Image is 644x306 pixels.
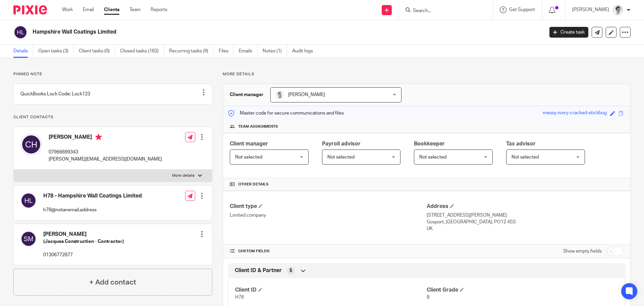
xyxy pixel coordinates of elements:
[20,231,37,247] img: svg%3E
[172,173,195,178] p: More details
[89,277,136,288] h4: + Add contact
[427,295,430,300] span: B
[427,212,624,219] p: [STREET_ADDRESS][PERSON_NAME]
[43,207,142,213] p: h78@notanemail.address
[263,45,287,58] a: Notes (1)
[228,110,344,117] p: Master code for secure communications and files
[427,219,624,225] p: Gosport, [GEOGRAPHIC_DATA], PO12 4SS
[276,91,284,99] img: Andy_2025.jpg
[95,134,102,140] i: Primary
[235,155,262,160] span: Not selected
[414,141,445,146] span: Bookkeeper
[13,5,47,14] img: Pixie
[230,91,264,98] h3: Client manager
[223,72,631,77] p: More details
[33,29,438,36] h2: Hampshire Wall Coatings Limited
[238,124,278,129] span: Team assignments
[13,72,212,77] p: Pinned note
[151,6,167,13] a: Reports
[230,249,427,254] h4: CUSTOM FIELDS
[219,45,234,58] a: Files
[412,8,473,14] input: Search
[43,238,124,245] h5: (Jacques Construction - Contractor)
[49,156,162,163] p: [PERSON_NAME][EMAIL_ADDRESS][DOMAIN_NAME]
[104,6,119,13] a: Clients
[289,267,292,274] span: 5
[235,287,427,294] h4: Client ID
[230,203,427,210] h4: Client type
[129,6,141,13] a: Team
[327,155,355,160] span: Not selected
[230,141,268,146] span: Client manager
[43,231,124,238] h4: [PERSON_NAME]
[235,267,282,274] span: Client ID & Partner
[288,92,325,97] span: [PERSON_NAME]
[563,248,602,255] label: Show empty fields
[427,287,618,294] h4: Client Grade
[62,6,73,13] a: Work
[43,192,142,200] h4: H78 - Hampshire Wall Coatings Limited
[512,155,539,160] span: Not selected
[543,110,607,117] div: messy-ivory-cracked-stickbug
[38,45,74,58] a: Open tasks (3)
[120,45,164,58] a: Closed tasks (182)
[427,203,624,210] h4: Address
[427,225,624,232] p: UK
[20,134,42,155] img: svg%3E
[49,134,162,142] h4: [PERSON_NAME]
[238,182,269,187] span: Other details
[79,45,115,58] a: Client tasks (0)
[13,115,212,120] p: Client contacts
[572,6,609,13] p: [PERSON_NAME]
[322,141,361,146] span: Payroll advisor
[549,27,588,38] a: Create task
[509,7,535,12] span: Get Support
[235,295,244,300] span: H78
[13,45,33,58] a: Details
[292,45,318,58] a: Audit logs
[13,25,28,39] img: svg%3E
[612,5,623,15] img: Adam_2025.jpg
[83,6,94,13] a: Email
[506,141,536,146] span: Tax advisor
[43,252,124,258] p: 01306772877
[169,45,214,58] a: Recurring tasks (9)
[230,212,427,219] p: Limited company
[419,155,446,160] span: Not selected
[49,149,162,156] p: 07966699343
[20,192,37,209] img: svg%3E
[239,45,258,58] a: Emails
